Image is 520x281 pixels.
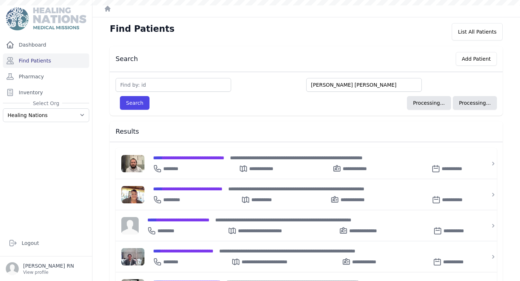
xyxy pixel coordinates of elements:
button: Search [120,96,149,110]
p: [PERSON_NAME] RN [23,262,74,269]
a: Find Patients [3,53,89,68]
a: Pharmacy [3,69,89,84]
p: View profile [23,269,74,275]
span: Select Org [30,100,62,107]
a: Logout [6,236,86,250]
h1: Find Patients [110,23,174,35]
a: Inventory [3,85,89,100]
img: AAAAJXRFWHRkYXRlOm1vZGlmeQAyMDI0LTAyLTI3VDE2OjU4OjA5KzAwOjAwtuO0wwAAAABJRU5ErkJggg== [121,155,144,172]
a: [PERSON_NAME] RN View profile [6,262,86,275]
img: Medical Missions EMR [6,7,86,30]
img: fvH3HnreMCVEaEMejTjvwEMq9octsUl8AAAACV0RVh0ZGF0ZTpjcmVhdGUAMjAyMy0xMi0xOVQxNjo1MTo0MCswMDowMFnfxL... [121,186,144,203]
h3: Search [116,55,138,63]
input: Find by: id [116,78,231,92]
img: person-242608b1a05df3501eefc295dc1bc67a.jpg [121,217,139,234]
button: Add Patient [456,52,497,66]
input: Search by: name, government id or phone [306,78,422,92]
div: List All Patients [452,23,503,40]
button: Processing... [407,96,451,110]
a: Dashboard [3,38,89,52]
img: ZrzjbAcN3TXD2h394lhzgCYp5GXrxnECo3zmNoq+P8DcYupV1B3BKgAAAAldEVYdGRhdGU6Y3JlYXRlADIwMjQtMDItMjNUMT... [121,248,144,265]
h3: Results [116,127,497,136]
button: Processing... [453,96,497,110]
